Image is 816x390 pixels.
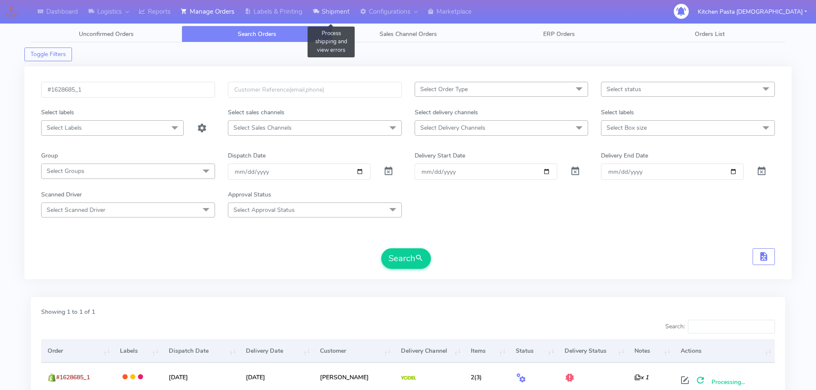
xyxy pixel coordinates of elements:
span: Select Approval Status [233,206,295,214]
span: Select Delivery Channels [420,124,485,132]
span: ERP Orders [543,30,575,38]
label: Delivery End Date [601,151,648,160]
input: Search: [688,320,775,333]
ul: Tabs [31,26,785,42]
th: Items: activate to sort column ascending [464,339,509,363]
span: Select Box size [607,124,647,132]
th: Delivery Channel: activate to sort column ascending [394,339,464,363]
th: Delivery Date: activate to sort column ascending [239,339,314,363]
label: Delivery Start Date [415,151,465,160]
th: Actions: activate to sort column ascending [674,339,775,363]
span: Sales Channel Orders [380,30,437,38]
input: Customer Reference(email,phone) [228,82,402,98]
span: Search Orders [238,30,276,38]
label: Showing 1 to 1 of 1 [41,307,95,316]
label: Search: [665,320,775,333]
label: Scanned Driver [41,190,82,199]
span: 2 [471,373,474,381]
th: Labels: activate to sort column ascending [114,339,162,363]
i: x 1 [634,373,649,381]
span: Select Scanned Driver [47,206,105,214]
th: Customer: activate to sort column ascending [314,339,395,363]
span: Orders List [695,30,725,38]
img: Yodel [401,376,416,380]
label: Approval Status [228,190,271,199]
span: (3) [471,373,482,381]
th: Notes: activate to sort column ascending [628,339,674,363]
span: Select status [607,85,641,93]
th: Dispatch Date: activate to sort column ascending [162,339,239,363]
span: Select Order Type [420,85,468,93]
button: Search [381,248,431,269]
label: Select labels [41,108,74,117]
span: Select Groups [47,167,84,175]
th: Delivery Status: activate to sort column ascending [558,339,628,363]
th: Status: activate to sort column ascending [509,339,558,363]
span: #1628685_1 [56,373,90,381]
label: Dispatch Date [228,151,266,160]
button: Toggle Filters [24,48,72,61]
img: shopify.png [48,373,56,382]
button: Kitchen Pasta [DEMOGRAPHIC_DATA] [691,3,813,21]
th: Order: activate to sort column ascending [41,339,114,363]
span: Unconfirmed Orders [79,30,134,38]
span: Processing... [711,378,745,386]
label: Select delivery channels [415,108,478,117]
span: Select Sales Channels [233,124,292,132]
label: Select sales channels [228,108,284,117]
input: Order Id [41,82,215,98]
label: Group [41,151,58,160]
span: Select Labels [47,124,82,132]
label: Select labels [601,108,634,117]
